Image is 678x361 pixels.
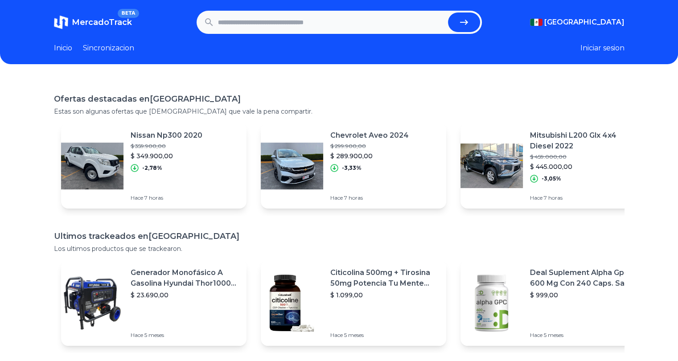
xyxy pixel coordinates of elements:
[530,130,639,152] p: Mitsubishi L200 Glx 4x4 Diesel 2022
[131,130,202,141] p: Nissan Np300 2020
[261,272,323,334] img: Featured image
[131,194,202,201] p: Hace 7 horas
[330,291,439,299] p: $ 1.099,00
[460,135,523,197] img: Featured image
[530,291,639,299] p: $ 999,00
[342,164,362,172] p: -3,33%
[54,230,625,242] h1: Ultimos trackeados en [GEOGRAPHIC_DATA]
[530,17,625,28] button: [GEOGRAPHIC_DATA]
[54,107,625,116] p: Estas son algunas ofertas que [DEMOGRAPHIC_DATA] que vale la pena compartir.
[330,152,409,160] p: $ 289.900,00
[131,267,239,289] p: Generador Monofásico A Gasolina Hyundai Thor10000 P 11.5 Kw
[330,143,409,150] p: $ 299.900,00
[261,260,446,346] a: Featured imageCiticolina 500mg + Tirosina 50mg Potencia Tu Mente (120caps) Sabor Sin Sabor$ 1.099...
[460,123,646,209] a: Featured imageMitsubishi L200 Glx 4x4 Diesel 2022$ 459.000,00$ 445.000,00-3,05%Hace 7 horas
[530,162,639,171] p: $ 445.000,00
[131,291,239,299] p: $ 23.690,00
[261,135,323,197] img: Featured image
[83,43,134,53] a: Sincronizacion
[54,15,68,29] img: MercadoTrack
[530,19,542,26] img: Mexico
[530,332,639,339] p: Hace 5 meses
[131,332,239,339] p: Hace 5 meses
[530,153,639,160] p: $ 459.000,00
[61,260,247,346] a: Featured imageGenerador Monofásico A Gasolina Hyundai Thor10000 P 11.5 Kw$ 23.690,00Hace 5 meses
[542,175,561,182] p: -3,05%
[54,93,625,105] h1: Ofertas destacadas en [GEOGRAPHIC_DATA]
[544,17,625,28] span: [GEOGRAPHIC_DATA]
[118,9,139,18] span: BETA
[530,194,639,201] p: Hace 7 horas
[460,260,646,346] a: Featured imageDeal Suplement Alpha Gpc 600 Mg Con 240 Caps. Salud Cerebral Sabor S/n$ 999,00Hace ...
[54,15,132,29] a: MercadoTrackBETA
[54,244,625,253] p: Los ultimos productos que se trackearon.
[131,152,202,160] p: $ 349.900,00
[54,43,72,53] a: Inicio
[580,43,625,53] button: Iniciar sesion
[330,332,439,339] p: Hace 5 meses
[61,272,123,334] img: Featured image
[261,123,446,209] a: Featured imageChevrolet Aveo 2024$ 299.900,00$ 289.900,00-3,33%Hace 7 horas
[142,164,162,172] p: -2,78%
[61,135,123,197] img: Featured image
[330,130,409,141] p: Chevrolet Aveo 2024
[61,123,247,209] a: Featured imageNissan Np300 2020$ 359.900,00$ 349.900,00-2,78%Hace 7 horas
[330,267,439,289] p: Citicolina 500mg + Tirosina 50mg Potencia Tu Mente (120caps) Sabor Sin Sabor
[530,267,639,289] p: Deal Suplement Alpha Gpc 600 Mg Con 240 Caps. Salud Cerebral Sabor S/n
[131,143,202,150] p: $ 359.900,00
[460,272,523,334] img: Featured image
[72,17,132,27] span: MercadoTrack
[330,194,409,201] p: Hace 7 horas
